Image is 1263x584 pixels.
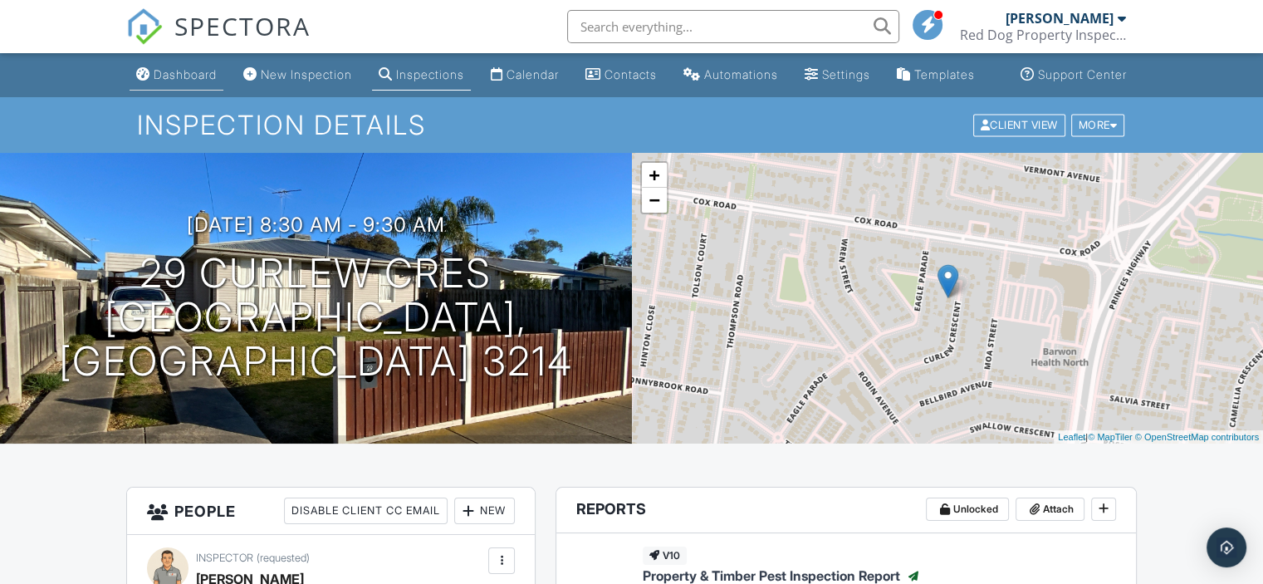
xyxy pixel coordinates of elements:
div: More [1071,114,1125,136]
a: Settings [798,60,877,91]
div: Templates [914,67,975,81]
input: Search everything... [567,10,899,43]
a: Inspections [372,60,471,91]
a: © MapTiler [1088,432,1133,442]
a: Leaflet [1058,432,1085,442]
img: The Best Home Inspection Software - Spectora [126,8,163,45]
h3: [DATE] 8:30 am - 9:30 am [187,213,445,236]
a: Templates [890,60,982,91]
span: SPECTORA [174,8,311,43]
a: Zoom out [642,188,667,213]
a: Contacts [579,60,663,91]
div: Dashboard [154,67,217,81]
a: Calendar [484,60,565,91]
a: © OpenStreetMap contributors [1135,432,1259,442]
span: (requested) [257,552,310,564]
div: Settings [822,67,870,81]
a: Zoom in [642,163,667,188]
div: Calendar [507,67,559,81]
a: New Inspection [237,60,359,91]
div: Client View [973,114,1065,136]
div: Red Dog Property Inspections [960,27,1126,43]
div: New Inspection [261,67,352,81]
h1: 29 Curlew Cres [GEOGRAPHIC_DATA], [GEOGRAPHIC_DATA] 3214 [27,252,605,383]
a: Dashboard [130,60,223,91]
a: Automations (Basic) [677,60,785,91]
div: | [1054,430,1263,444]
a: Support Center [1014,60,1133,91]
div: Support Center [1038,67,1127,81]
a: Client View [972,118,1070,130]
h1: Inspection Details [137,110,1126,140]
div: New [454,498,515,524]
div: Automations [704,67,778,81]
div: [PERSON_NAME] [1006,10,1114,27]
div: Contacts [605,67,657,81]
a: SPECTORA [126,22,311,57]
div: Inspections [396,67,464,81]
h3: People [127,488,535,535]
div: Disable Client CC Email [284,498,448,524]
div: Open Intercom Messenger [1207,528,1246,567]
span: Inspector [196,552,253,564]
